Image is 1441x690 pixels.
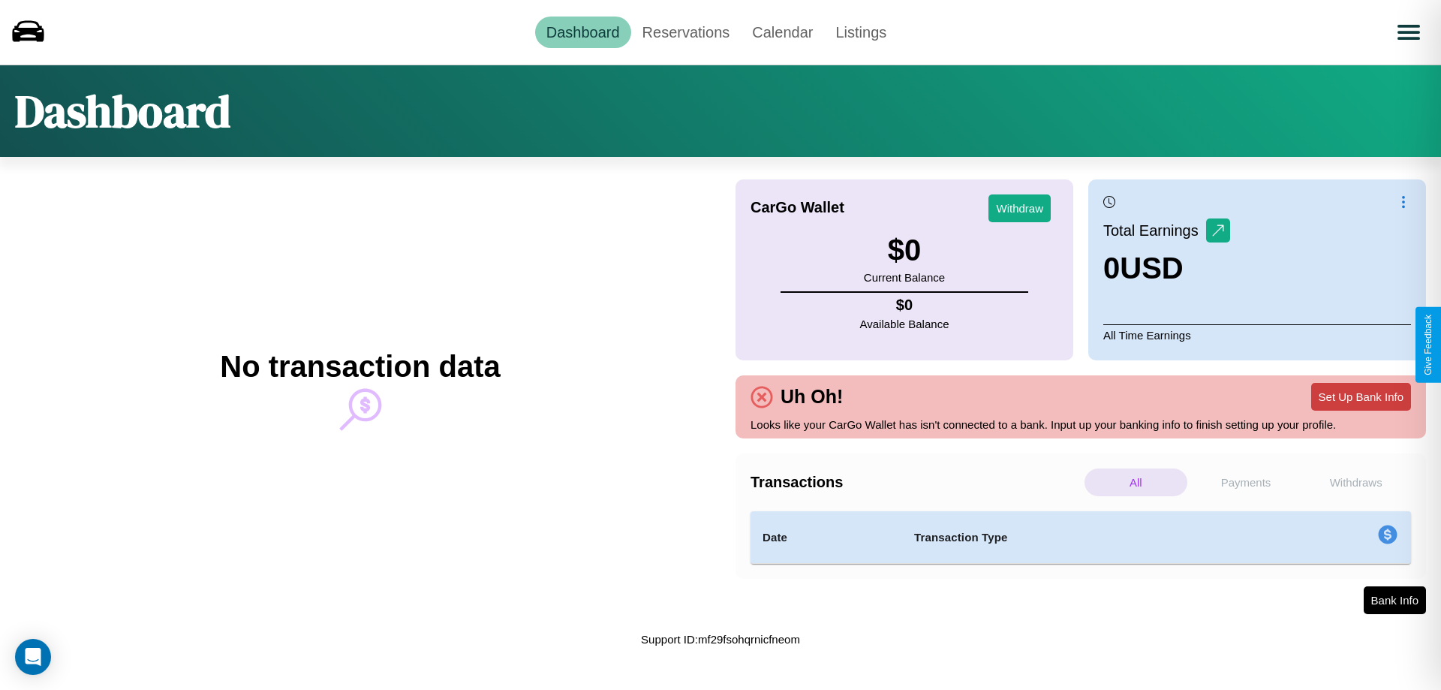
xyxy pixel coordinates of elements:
[220,350,500,384] h2: No transaction data
[631,17,742,48] a: Reservations
[15,639,51,675] div: Open Intercom Messenger
[860,314,949,334] p: Available Balance
[641,629,800,649] p: Support ID: mf29fsohqrnicfneom
[741,17,824,48] a: Calendar
[1195,469,1298,496] p: Payments
[864,267,945,288] p: Current Balance
[751,511,1411,564] table: simple table
[824,17,898,48] a: Listings
[751,199,844,216] h4: CarGo Wallet
[535,17,631,48] a: Dashboard
[860,297,949,314] h4: $ 0
[1103,252,1230,285] h3: 0 USD
[1304,469,1407,496] p: Withdraws
[773,386,850,408] h4: Uh Oh!
[988,194,1051,222] button: Withdraw
[1103,324,1411,345] p: All Time Earnings
[1085,469,1187,496] p: All
[1311,383,1411,411] button: Set Up Bank Info
[15,80,230,142] h1: Dashboard
[751,474,1081,491] h4: Transactions
[1364,586,1426,614] button: Bank Info
[864,234,945,267] h3: $ 0
[751,414,1411,435] p: Looks like your CarGo Wallet has isn't connected to a bank. Input up your banking info to finish ...
[763,529,890,547] h4: Date
[1103,217,1206,244] p: Total Earnings
[1388,11,1430,53] button: Open menu
[1423,315,1433,375] div: Give Feedback
[914,529,1255,547] h4: Transaction Type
